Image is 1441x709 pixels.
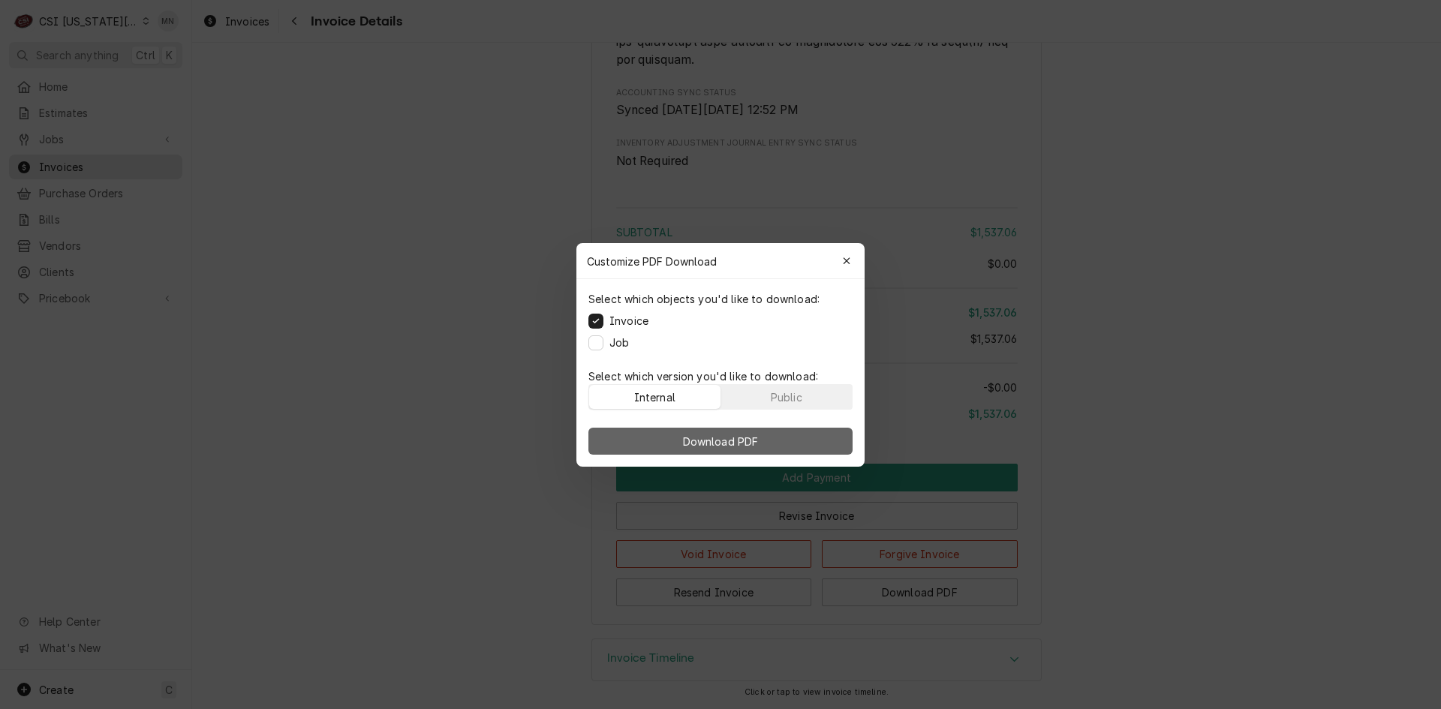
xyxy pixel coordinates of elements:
p: Select which version you'd like to download: [588,368,853,384]
p: Select which objects you'd like to download: [588,291,820,307]
span: Download PDF [680,433,762,449]
div: Internal [634,389,675,404]
div: Customize PDF Download [576,243,865,279]
label: Job [609,335,629,350]
div: Public [771,389,802,404]
button: Download PDF [588,428,853,455]
label: Invoice [609,313,648,329]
